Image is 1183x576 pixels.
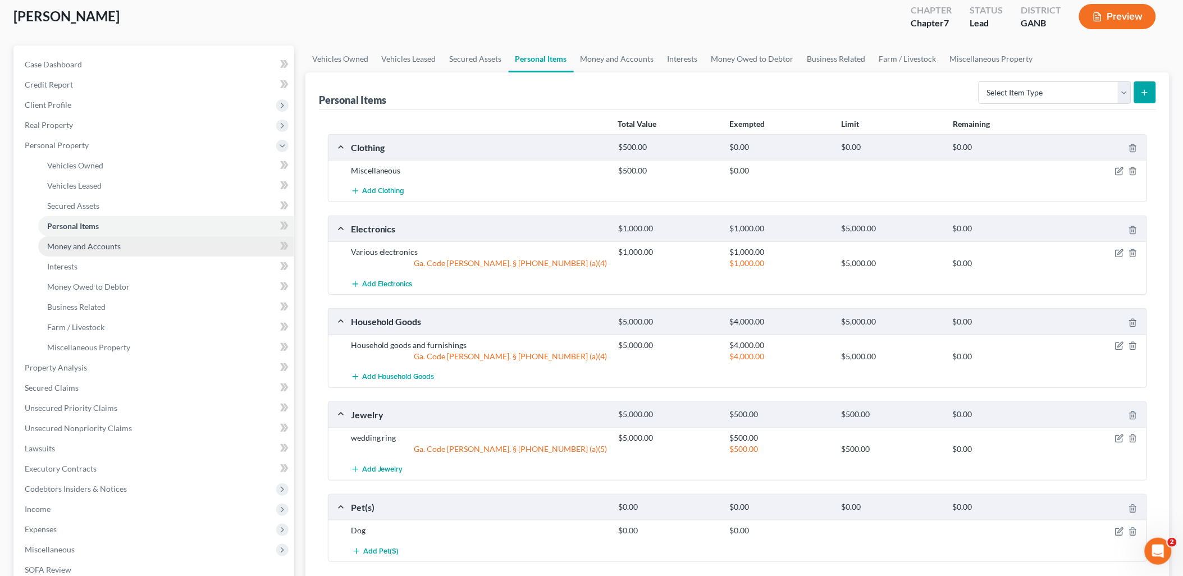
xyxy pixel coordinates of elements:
[835,444,947,455] div: $500.00
[47,221,99,231] span: Personal Items
[25,545,75,554] span: Miscellaneous
[724,525,836,536] div: $0.00
[13,8,120,24] span: [PERSON_NAME]
[947,351,1059,362] div: $0.00
[801,45,873,72] a: Business Related
[911,17,952,30] div: Chapter
[38,257,294,277] a: Interests
[362,187,405,196] span: Add Clothing
[362,280,413,289] span: Add Electronics
[943,45,1040,72] a: Miscellaneous Property
[345,501,613,513] div: Pet(s)
[613,525,724,536] div: $0.00
[724,444,836,455] div: $500.00
[47,241,121,251] span: Money and Accounts
[38,216,294,236] a: Personal Items
[345,351,613,362] div: Ga. Code [PERSON_NAME]. § [PHONE_NUMBER] (a)(4)
[953,119,990,129] strong: Remaining
[705,45,801,72] a: Money Owed to Debtor
[613,223,724,234] div: $1,000.00
[363,547,399,556] span: Add Pet(s)
[25,464,97,473] span: Executory Contracts
[345,258,613,269] div: Ga. Code [PERSON_NAME]. § [PHONE_NUMBER] (a)(4)
[574,45,661,72] a: Money and Accounts
[835,223,947,234] div: $5,000.00
[835,142,947,153] div: $0.00
[47,181,102,190] span: Vehicles Leased
[345,223,613,235] div: Electronics
[947,258,1059,269] div: $0.00
[319,93,387,107] div: Personal Items
[351,273,413,294] button: Add Electronics
[16,418,294,438] a: Unsecured Nonpriority Claims
[1079,4,1156,29] button: Preview
[25,120,73,130] span: Real Property
[25,423,132,433] span: Unsecured Nonpriority Claims
[16,54,294,75] a: Case Dashboard
[25,484,127,493] span: Codebtors Insiders & Notices
[38,317,294,337] a: Farm / Livestock
[835,258,947,269] div: $5,000.00
[345,432,613,444] div: wedding ring
[724,223,836,234] div: $1,000.00
[25,524,57,534] span: Expenses
[345,409,613,420] div: Jewelry
[911,4,952,17] div: Chapter
[835,351,947,362] div: $5,000.00
[38,236,294,257] a: Money and Accounts
[835,502,947,513] div: $0.00
[1145,538,1172,565] iframe: Intercom live chat
[724,432,836,444] div: $500.00
[835,317,947,327] div: $5,000.00
[25,403,117,413] span: Unsecured Priority Claims
[947,317,1059,327] div: $0.00
[345,316,613,327] div: Household Goods
[618,119,657,129] strong: Total Value
[25,444,55,453] span: Lawsuits
[351,367,435,387] button: Add Household Goods
[375,45,443,72] a: Vehicles Leased
[970,17,1003,30] div: Lead
[345,340,613,351] div: Household goods and furnishings
[25,565,71,574] span: SOFA Review
[841,119,859,129] strong: Limit
[345,246,613,258] div: Various electronics
[47,322,104,332] span: Farm / Livestock
[38,156,294,176] a: Vehicles Owned
[47,161,103,170] span: Vehicles Owned
[47,302,106,312] span: Business Related
[947,502,1059,513] div: $0.00
[25,504,51,514] span: Income
[351,181,405,202] button: Add Clothing
[38,297,294,317] a: Business Related
[613,340,724,351] div: $5,000.00
[305,45,375,72] a: Vehicles Owned
[345,165,613,176] div: Miscellaneous
[351,459,403,480] button: Add Jewelry
[947,409,1059,420] div: $0.00
[613,142,724,153] div: $500.00
[345,525,613,536] div: Dog
[873,45,943,72] a: Farm / Livestock
[724,409,836,420] div: $500.00
[724,246,836,258] div: $1,000.00
[661,45,705,72] a: Interests
[16,75,294,95] a: Credit Report
[16,358,294,378] a: Property Analysis
[47,262,77,271] span: Interests
[345,444,613,455] div: Ga. Code [PERSON_NAME]. § [PHONE_NUMBER] (a)(5)
[47,201,99,211] span: Secured Assets
[724,142,836,153] div: $0.00
[724,502,836,513] div: $0.00
[835,409,947,420] div: $500.00
[613,317,724,327] div: $5,000.00
[724,258,836,269] div: $1,000.00
[47,282,130,291] span: Money Owed to Debtor
[724,165,836,176] div: $0.00
[345,141,613,153] div: Clothing
[1021,4,1061,17] div: District
[724,317,836,327] div: $4,000.00
[25,80,73,89] span: Credit Report
[362,372,435,381] span: Add Household Goods
[25,383,79,392] span: Secured Claims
